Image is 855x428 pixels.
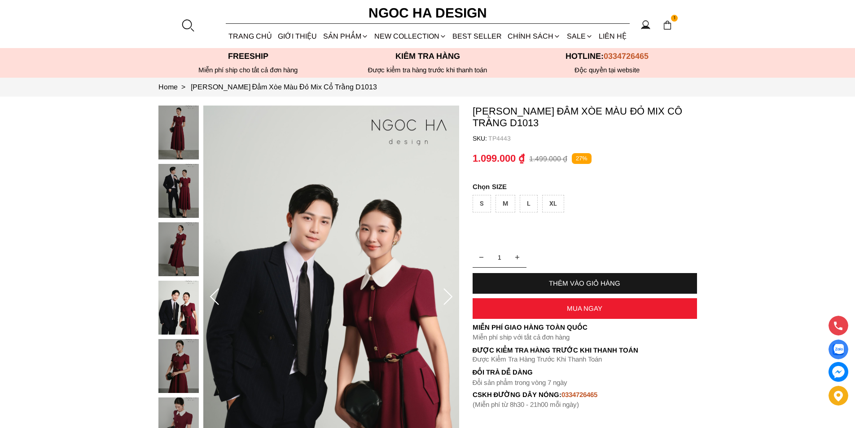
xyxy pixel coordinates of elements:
[158,222,199,276] img: Claire Dress_ Đầm Xòe Màu Đỏ Mix Cổ Trằng D1013_mini_2
[495,195,515,212] div: M
[473,183,697,190] p: SIZE
[671,15,678,22] span: 1
[473,153,525,164] p: 1.099.000 ₫
[473,379,568,386] font: Đổi sản phẩm trong vòng 7 ngày
[191,83,377,91] a: Link to Claire Dress_ Đầm Xòe Màu Đỏ Mix Cổ Trằng D1013
[517,52,697,61] p: Hotline:
[473,195,491,212] div: S
[542,195,564,212] div: XL
[829,362,848,382] a: messenger
[275,24,320,48] a: GIỚI THIỆU
[158,339,199,393] img: Claire Dress_ Đầm Xòe Màu Đỏ Mix Cổ Trằng D1013_mini_4
[604,52,649,61] span: 0334726465
[473,323,588,331] font: Miễn phí giao hàng toàn quốc
[473,368,697,376] h6: Đổi trả dễ dàng
[473,391,562,398] font: cskh đường dây nóng:
[473,333,570,341] font: Miễn phí ship với tất cả đơn hàng
[473,279,697,287] div: THÊM VÀO GIỎ HÀNG
[561,391,597,398] font: 0334726465
[520,195,538,212] div: L
[158,164,199,218] img: Claire Dress_ Đầm Xòe Màu Đỏ Mix Cổ Trằng D1013_mini_1
[338,66,517,74] p: Được kiểm tra hàng trước khi thanh toán
[662,20,672,30] img: img-CART-ICON-ksit0nf1
[473,106,697,129] p: [PERSON_NAME] Đầm Xòe Màu Đỏ Mix Cổ Trằng D1013
[488,135,697,142] p: TP4443
[473,135,488,142] h6: SKU:
[158,83,191,91] a: Link to Home
[178,83,189,91] span: >
[450,24,505,48] a: BEST SELLER
[158,281,199,335] img: Claire Dress_ Đầm Xòe Màu Đỏ Mix Cổ Trằng D1013_mini_3
[572,153,592,164] p: 27%
[371,24,449,48] a: NEW COLLECTION
[473,346,697,354] p: Được Kiểm Tra Hàng Trước Khi Thanh Toán
[360,2,495,24] a: Ngoc Ha Design
[158,52,338,61] p: Freeship
[226,24,275,48] a: TRANG CHỦ
[829,340,848,359] a: Display image
[473,304,697,312] div: MUA NGAY
[473,248,526,266] input: Quantity input
[596,24,629,48] a: LIÊN HỆ
[505,24,564,48] div: Chính sách
[517,66,697,74] h6: Độc quyền tại website
[833,344,844,355] img: Display image
[473,355,697,363] p: Được Kiểm Tra Hàng Trước Khi Thanh Toán
[564,24,596,48] a: SALE
[529,154,567,163] p: 1.499.000 ₫
[158,66,338,74] div: Miễn phí ship cho tất cả đơn hàng
[320,24,371,48] div: SẢN PHẨM
[473,401,579,408] font: (Miễn phí từ 8h30 - 21h00 mỗi ngày)
[395,52,460,61] font: Kiểm tra hàng
[158,106,199,159] img: Claire Dress_ Đầm Xòe Màu Đỏ Mix Cổ Trằng D1013_mini_0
